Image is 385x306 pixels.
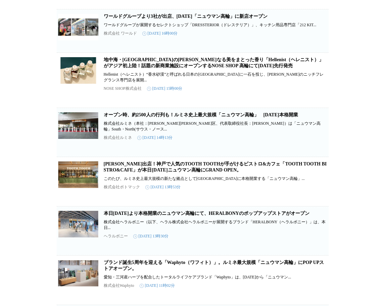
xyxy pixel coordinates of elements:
time: [DATE] 16時00分 [142,31,178,36]
p: 株式会社Waphyto [104,283,134,289]
img: 東京初出店！神戸で人気のTOOTH TOOTHが手がけるビストロ&カフェ「TOOTH TOOTH BISTRO&CAFE」が本日9/12（金）ニュウマン高輪にGRAND OPEN。 [58,161,98,188]
a: [PERSON_NAME]出店！神戸で人気のTOOTH TOOTHが手がけるビストロ&カフェ「TOOTH TOOTH BISTRO&CAFE」が本日[DATE]ニュウマン高輪にGRAND OPEN。 [104,161,327,173]
p: このたび、ルミネ史上最大規模の新たな拠点として[GEOGRAPHIC_DATA]に本格開業する「ニュウマン高輪」... [104,176,327,182]
img: 地中海・ギリシャの雄大なる美をまとった香り「Hellenist（ヘレニスト）」がアジア初上陸！話題の新商業施設にオープンするNOSE SHOP 高輪にて9/12（金）先行発売 [58,57,98,84]
time: [DATE] 13時30分 [133,233,169,239]
time: [DATE] 13時53分 [145,184,181,190]
a: オープン時、約2500人の行列も！ルミネ史上最大規模「ニュウマン高輪」 [DATE]本格開業 [104,112,298,117]
p: 株式会社ルミネ（本社：[PERSON_NAME][PERSON_NAME]区、代表取締役社長：[PERSON_NAME]）は「ニュウマン高輪」South・North(サウス・ノース... [104,121,327,132]
img: オープン時、約2500人の行列も！ルミネ史上最大規模「ニュウマン高輪」 9月12日（金）本格開業 [58,112,98,139]
p: 株式会社ポトマック [104,184,140,190]
p: NOSE SHOP株式会社 [104,86,142,91]
img: 本日9月12日より本格開業のニュウマン高輪にて、HERALBONYのポップアップストアがオープン [58,211,98,237]
p: 株式会社ヘラルボニー（以下、ヘラル株式会社ヘラルボニーが展開するブランド「HERALBONY（ヘラルボニー）」は、本日... [104,219,327,231]
p: Hellenist（ヘレニスト）“香水砂漠”と呼ばれる日本の[GEOGRAPHIC_DATA]に一石を投じ、[PERSON_NAME]のニッチフレグランス専門店を展開... [104,72,327,83]
img: ブランド誕生5周年を迎える「Waphyto（ワフィト）」。ルミネ最大規模「ニュウマン高輪」にPOP UPストアオープン。 [58,260,98,286]
time: [DATE] 14時13分 [137,135,173,141]
p: 愛知・三河産ハーブを配合したトータルライフケアブランド「Waphyto」は、[DATE]から「ニュウマン... [104,274,327,280]
p: ワールドグループが展開するセレクトショップ「DRESSTERIOR（ドレステリア）」、キッチン用品専門店「212 KIT... [104,22,327,28]
p: ヘラルボニー [104,233,128,239]
a: 地中海・[GEOGRAPHIC_DATA]の[PERSON_NAME]なる美をまとった香り「Hellenist（ヘレニスト）」がアジア初上陸！話題の新商業施設にオープンするNOSE SHOP 高... [104,57,324,68]
time: [DATE] 15時00分 [147,86,183,91]
time: [DATE] 11時02分 [140,283,175,289]
a: 本日[DATE]より本格開業のニュウマン高輪にて、HERALBONYのポップアップストアがオープン [104,211,309,216]
img: ワールドグループより3社が出店、9月12日（金）「ニュウマン高輪」に新店オープン [58,13,98,40]
a: ワールドグループより3社が出店、[DATE]「ニュウマン高輪」に新店オープン [104,14,268,19]
p: 株式会社 ワールド [104,31,137,36]
p: 株式会社ルミネ [104,135,132,141]
a: ブランド誕生5周年を迎える「Waphyto（ワフィト）」。ルミネ最大規模「ニュウマン高輪」にPOP UPストアオープン。 [104,260,324,271]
